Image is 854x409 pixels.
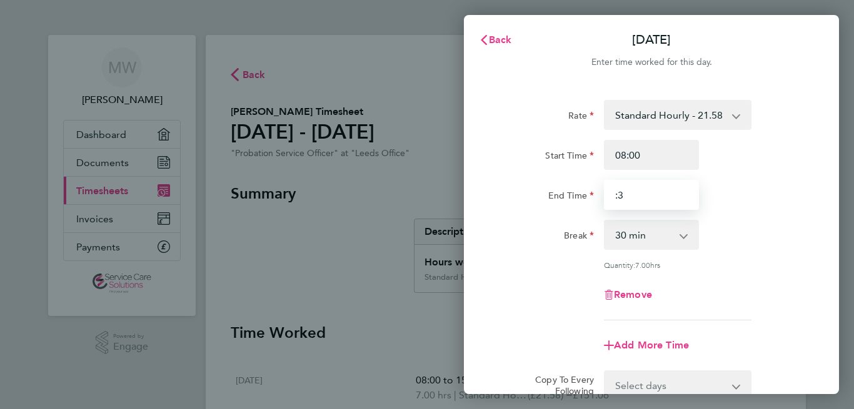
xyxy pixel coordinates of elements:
[614,288,652,300] span: Remove
[604,290,652,300] button: Remove
[604,180,699,210] input: E.g. 18:00
[635,260,650,270] span: 7.00
[464,55,839,70] div: Enter time worked for this day.
[604,340,689,350] button: Add More Time
[632,31,671,49] p: [DATE]
[614,339,689,351] span: Add More Time
[466,27,525,52] button: Back
[604,260,751,270] div: Quantity: hrs
[604,140,699,170] input: E.g. 08:00
[568,110,594,125] label: Rate
[525,374,594,397] label: Copy To Every Following
[564,230,594,245] label: Break
[489,34,512,46] span: Back
[545,150,594,165] label: Start Time
[548,190,594,205] label: End Time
